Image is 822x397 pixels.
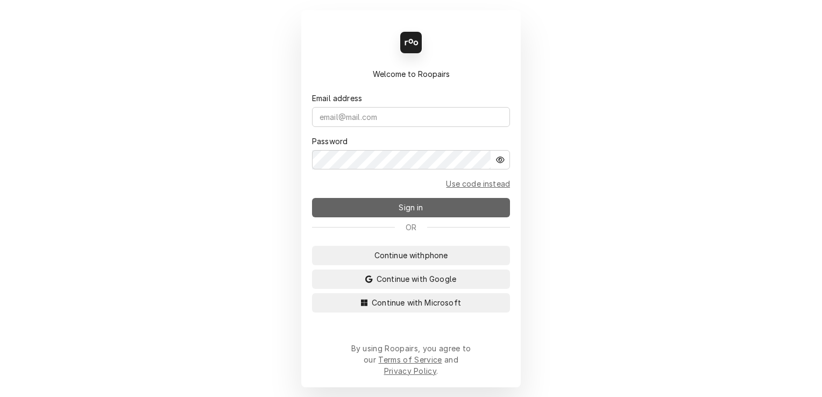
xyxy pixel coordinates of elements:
a: Go to Email and code form [446,178,510,189]
a: Privacy Policy [384,366,436,375]
label: Password [312,136,348,147]
div: By using Roopairs, you agree to our and . [351,343,471,377]
button: Continue with Microsoft [312,293,510,313]
label: Email address [312,93,362,104]
span: Continue with Microsoft [370,297,463,308]
span: Continue with phone [372,250,450,261]
div: Welcome to Roopairs [312,68,510,80]
input: email@mail.com [312,107,510,127]
span: Sign in [396,202,425,213]
button: Continue withphone [312,246,510,265]
button: Sign in [312,198,510,217]
button: Continue with Google [312,270,510,289]
a: Terms of Service [378,355,442,364]
div: Or [312,222,510,233]
span: Continue with Google [374,273,458,285]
